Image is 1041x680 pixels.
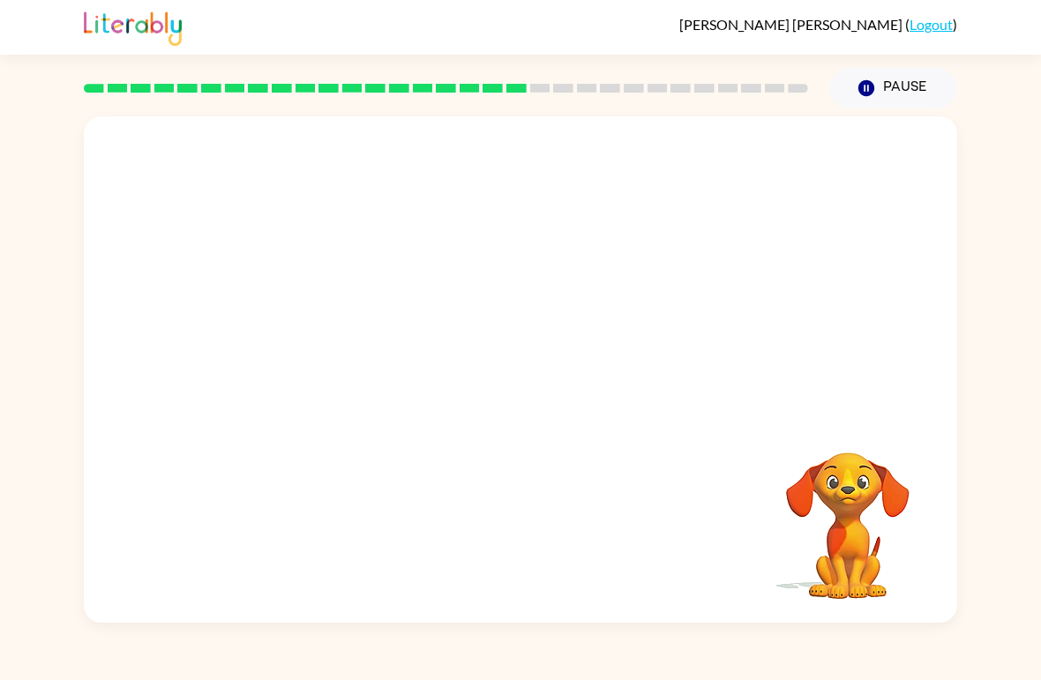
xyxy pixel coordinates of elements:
video: Your browser must support playing .mp4 files to use Literably. Please try using another browser. [760,425,936,602]
span: [PERSON_NAME] [PERSON_NAME] [679,16,905,33]
a: Logout [910,16,953,33]
img: Literably [84,7,182,46]
button: Pause [829,68,957,108]
div: ( ) [679,16,957,33]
